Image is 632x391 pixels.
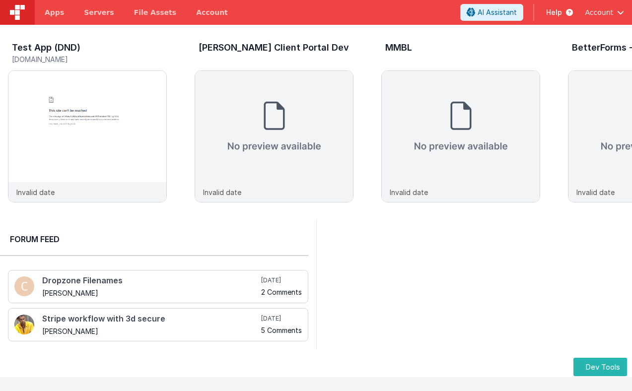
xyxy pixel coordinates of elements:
[134,7,177,17] span: File Assets
[261,276,302,284] h5: [DATE]
[10,233,298,245] h2: Forum Feed
[585,7,613,17] span: Account
[585,7,624,17] button: Account
[261,326,302,334] h5: 5 Comments
[12,43,80,53] h3: Test App (DND)
[42,289,259,297] h5: [PERSON_NAME]
[390,187,428,197] p: Invalid date
[546,7,562,17] span: Help
[385,43,412,53] h3: MMBL
[573,358,627,376] button: Dev Tools
[478,7,517,17] span: AI Assistant
[12,56,167,63] h5: [DOMAIN_NAME]
[14,315,34,334] img: 13_2.png
[576,187,615,197] p: Invalid date
[460,4,523,21] button: AI Assistant
[42,315,259,324] h4: Stripe workflow with 3d secure
[45,7,64,17] span: Apps
[261,315,302,323] h5: [DATE]
[42,276,259,285] h4: Dropzone Filenames
[42,327,259,335] h5: [PERSON_NAME]
[199,43,349,53] h3: [PERSON_NAME] Client Portal Dev
[203,187,241,197] p: Invalid date
[8,270,308,303] a: Dropzone Filenames [PERSON_NAME] [DATE] 2 Comments
[261,288,302,296] h5: 2 Comments
[14,276,34,296] img: 100.png
[84,7,114,17] span: Servers
[8,308,308,341] a: Stripe workflow with 3d secure [PERSON_NAME] [DATE] 5 Comments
